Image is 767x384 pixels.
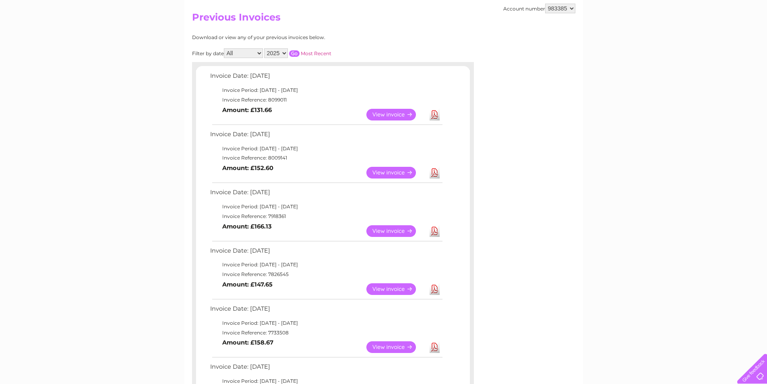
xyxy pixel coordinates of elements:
[366,109,426,120] a: View
[222,281,273,288] b: Amount: £147.65
[192,35,403,40] div: Download or view any of your previous invoices below.
[366,167,426,179] a: View
[430,283,440,295] a: Download
[208,95,444,105] td: Invoice Reference: 8099011
[194,4,574,39] div: Clear Business is a trading name of Verastar Limited (registered in [GEOGRAPHIC_DATA] No. 3667643...
[222,339,273,346] b: Amount: £158.67
[208,270,444,279] td: Invoice Reference: 7826545
[208,202,444,212] td: Invoice Period: [DATE] - [DATE]
[430,109,440,120] a: Download
[27,21,68,46] img: logo.png
[192,48,403,58] div: Filter by date
[192,12,575,27] h2: Previous Invoices
[430,167,440,179] a: Download
[430,341,440,353] a: Download
[222,164,273,172] b: Amount: £152.60
[697,34,709,40] a: Blog
[740,34,759,40] a: Log out
[222,223,272,230] b: Amount: £166.13
[668,34,692,40] a: Telecoms
[208,318,444,328] td: Invoice Period: [DATE] - [DATE]
[208,187,444,202] td: Invoice Date: [DATE]
[615,4,671,14] a: 0333 014 3131
[430,225,440,237] a: Download
[208,85,444,95] td: Invoice Period: [DATE] - [DATE]
[208,303,444,318] td: Invoice Date: [DATE]
[503,4,575,13] div: Account number
[208,245,444,260] td: Invoice Date: [DATE]
[208,129,444,144] td: Invoice Date: [DATE]
[366,225,426,237] a: View
[208,71,444,85] td: Invoice Date: [DATE]
[625,34,641,40] a: Water
[208,153,444,163] td: Invoice Reference: 8009141
[208,144,444,154] td: Invoice Period: [DATE] - [DATE]
[645,34,663,40] a: Energy
[208,260,444,270] td: Invoice Period: [DATE] - [DATE]
[208,212,444,221] td: Invoice Reference: 7918361
[366,283,426,295] a: View
[208,361,444,376] td: Invoice Date: [DATE]
[366,341,426,353] a: View
[208,328,444,338] td: Invoice Reference: 7733508
[222,106,272,114] b: Amount: £131.66
[713,34,733,40] a: Contact
[301,50,331,56] a: Most Recent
